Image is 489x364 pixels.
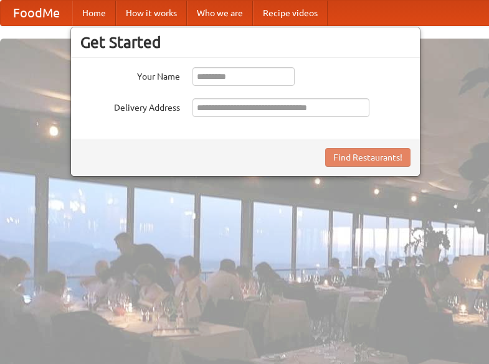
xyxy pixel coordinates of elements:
[72,1,116,26] a: Home
[80,33,411,52] h3: Get Started
[80,67,180,83] label: Your Name
[116,1,187,26] a: How it works
[1,1,72,26] a: FoodMe
[187,1,253,26] a: Who we are
[253,1,328,26] a: Recipe videos
[325,148,411,167] button: Find Restaurants!
[80,98,180,114] label: Delivery Address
